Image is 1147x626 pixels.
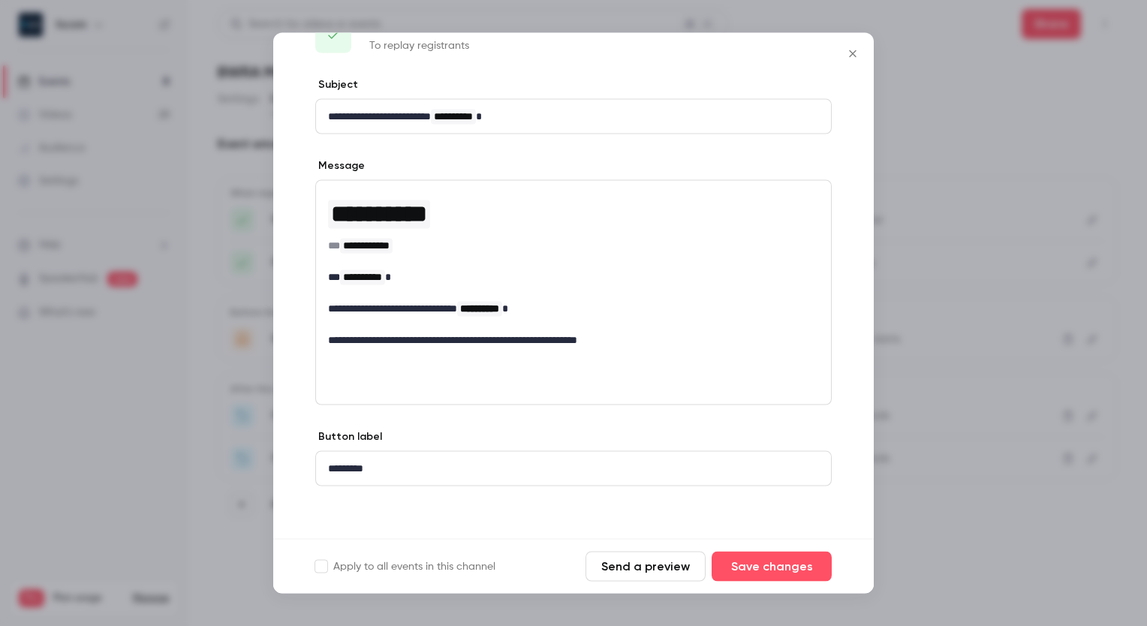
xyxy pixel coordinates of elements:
label: Button label [315,429,382,444]
div: editor [316,181,831,357]
button: Save changes [712,552,832,582]
button: Close [838,39,868,69]
div: editor [316,100,831,134]
label: Message [315,158,365,173]
p: To replay registrants [369,38,501,53]
button: Send a preview [586,552,706,582]
div: editor [316,452,831,486]
label: Subject [315,77,358,92]
label: Apply to all events in this channel [315,559,495,574]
